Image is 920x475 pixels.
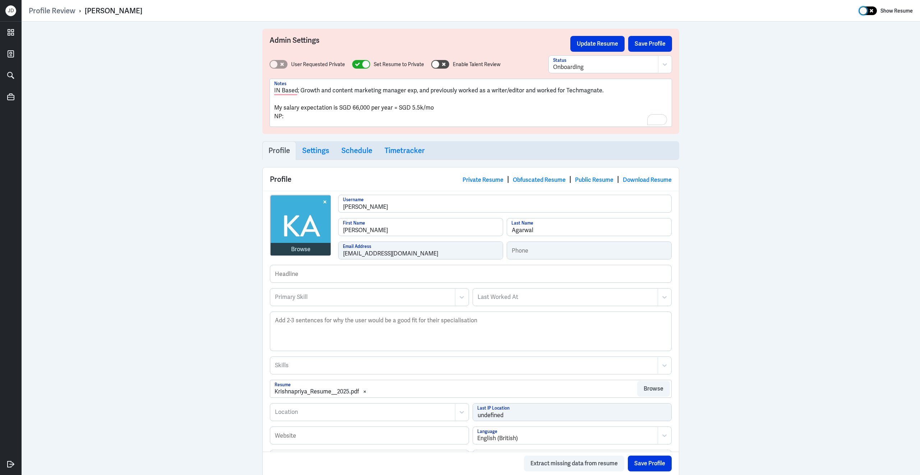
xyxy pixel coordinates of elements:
[507,218,671,236] input: Last Name
[637,381,670,397] button: Browse
[274,104,434,111] span: My salary expectation is SGD 66,000 per year = SGD 5.5k/mo
[385,146,425,155] h3: Timetracker
[575,176,613,184] a: Public Resume
[339,242,503,259] input: Email Address
[628,36,672,52] button: Save Profile
[524,456,624,471] button: Extract missing data from resume
[29,6,75,15] a: Profile Review
[339,195,671,212] input: Username
[339,218,503,236] input: First Name
[513,176,566,184] a: Obfuscated Resume
[270,450,469,467] input: Linkedin
[463,174,672,185] div: | | |
[274,112,284,120] span: NP:
[473,450,671,467] input: Twitter
[302,146,329,155] h3: Settings
[880,6,913,15] label: Show Resume
[374,61,424,68] label: Set Resume to Private
[473,403,671,421] input: Last IP Location
[291,61,345,68] label: User Requested Private
[85,6,142,15] div: [PERSON_NAME]
[270,36,570,52] h3: Admin Settings
[291,245,310,254] div: Browse
[268,146,290,155] h3: Profile
[271,195,331,256] img: avatar.jpg
[5,5,16,16] div: J D
[507,242,671,259] input: Phone
[463,176,503,184] a: Private Resume
[75,6,85,15] p: ›
[628,456,672,471] button: Save Profile
[341,146,372,155] h3: Schedule
[623,176,672,184] a: Download Resume
[274,86,667,95] p: IN Based; Growth and content marketing manager exp, and previously worked as a writer/editor and ...
[263,167,679,191] div: Profile
[275,387,359,396] div: Krishnapriya_Resume__2025.pdf
[453,61,501,68] label: Enable Talent Review
[274,86,667,125] div: To enrich screen reader interactions, please activate Accessibility in Grammarly extension settings
[270,427,469,444] input: Website
[570,36,625,52] button: Update Resume
[270,265,671,282] input: Headline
